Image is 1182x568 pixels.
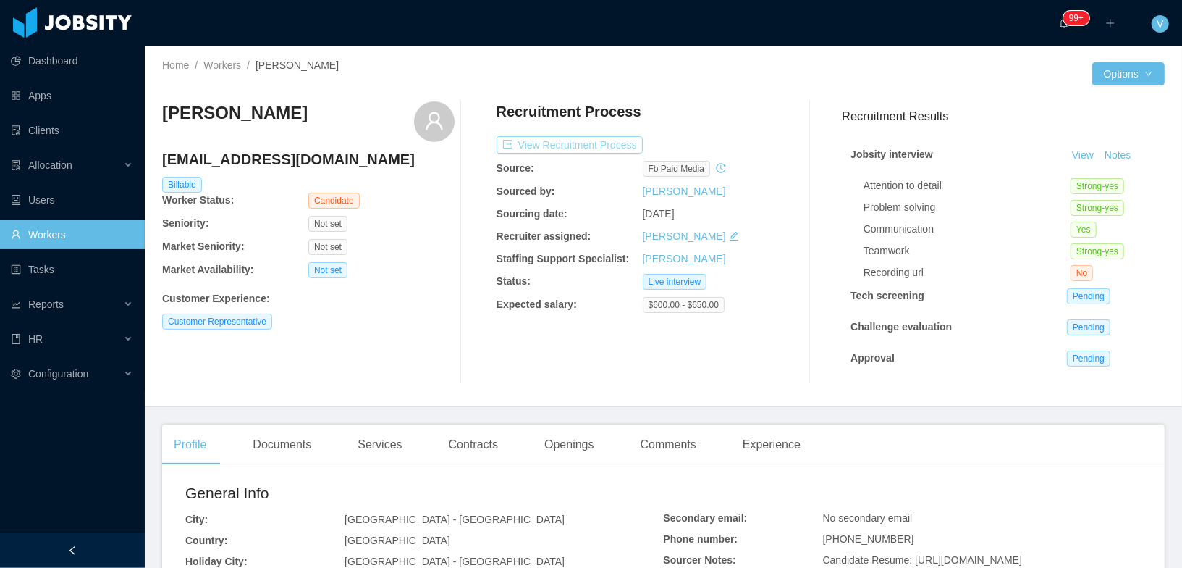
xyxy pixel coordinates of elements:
a: icon: exportView Recruitment Process [497,139,643,151]
b: Secondary email: [664,512,748,524]
b: Worker Status: [162,194,234,206]
div: Contracts [437,425,510,465]
a: Home [162,59,189,71]
button: Optionsicon: down [1092,62,1165,85]
span: Not set [308,262,347,278]
span: [DATE] [643,208,675,220]
b: Market Availability: [162,264,254,275]
b: Staffing Support Specialist: [497,253,630,264]
span: No secondary email [823,512,913,524]
strong: Tech screening [850,290,924,301]
h4: [EMAIL_ADDRESS][DOMAIN_NAME] [162,149,455,170]
span: Pending [1067,319,1110,335]
span: $600.00 - $650.00 [643,297,725,313]
i: icon: edit [729,231,739,241]
span: Candidate [308,193,360,209]
span: Strong-yes [1071,178,1124,194]
a: Workers [203,59,241,71]
b: Sourcer Notes: [664,554,736,566]
span: HR [28,333,43,345]
button: icon: exportView Recruitment Process [497,136,643,154]
span: Pending [1067,288,1110,304]
span: No [1071,265,1093,281]
span: [GEOGRAPHIC_DATA] - [GEOGRAPHIC_DATA] [345,514,565,525]
h3: Recruitment Results [842,107,1165,125]
div: Problem solving [864,200,1071,215]
span: Pending [1067,351,1110,367]
span: [GEOGRAPHIC_DATA] - [GEOGRAPHIC_DATA] [345,556,565,567]
i: icon: plus [1105,18,1115,28]
span: Strong-yes [1071,243,1124,259]
div: Communication [864,222,1071,237]
div: Recording url [864,265,1071,280]
b: Holiday City: [185,556,248,567]
strong: Approval [850,352,895,364]
i: icon: user [424,111,444,131]
b: Source: [497,162,534,174]
span: Customer Representative [162,314,272,330]
span: / [247,59,250,71]
span: [PERSON_NAME] [256,59,339,71]
i: icon: setting [11,369,21,379]
span: Reports [28,298,64,310]
b: Country: [185,535,227,546]
sup: 302 [1063,11,1089,25]
b: Status: [497,275,531,287]
div: Experience [731,425,812,465]
h4: Recruitment Process [497,101,641,122]
a: icon: userWorkers [11,220,133,249]
a: icon: auditClients [11,116,133,145]
span: Not set [308,216,347,232]
b: Sourcing date: [497,208,567,220]
div: Comments [629,425,708,465]
span: fb paid media [643,161,710,177]
strong: Challenge evaluation [850,321,952,333]
a: [PERSON_NAME] [643,230,726,242]
i: icon: line-chart [11,299,21,309]
span: Yes [1071,222,1097,238]
i: icon: solution [11,160,21,170]
button: Notes [1099,147,1137,164]
b: City: [185,514,208,525]
div: Services [346,425,413,465]
div: Teamwork [864,243,1071,259]
a: View [1067,149,1099,161]
span: Live interview [643,274,707,290]
a: icon: robotUsers [11,185,133,214]
span: Billable [162,177,202,193]
div: Attention to detail [864,178,1071,193]
h2: General Info [185,482,664,505]
span: Allocation [28,159,72,171]
b: Sourced by: [497,185,555,197]
a: [PERSON_NAME] [643,185,726,197]
b: Phone number: [664,533,738,545]
a: icon: profileTasks [11,255,133,284]
a: icon: appstoreApps [11,81,133,110]
span: Strong-yes [1071,200,1124,216]
b: Expected salary: [497,298,577,310]
i: icon: bell [1059,18,1069,28]
div: Openings [533,425,606,465]
a: [PERSON_NAME] [643,253,726,264]
b: Recruiter assigned: [497,230,591,242]
i: icon: history [716,163,726,173]
b: Market Seniority: [162,241,245,252]
span: V [1157,15,1163,33]
div: Profile [162,425,218,465]
span: Not set [308,239,347,255]
b: Customer Experience : [162,293,270,304]
span: / [195,59,198,71]
h3: [PERSON_NAME] [162,101,308,125]
b: Seniority: [162,217,209,229]
i: icon: book [11,334,21,344]
strong: Jobsity interview [850,149,933,160]
span: [PHONE_NUMBER] [823,533,914,545]
div: Documents [241,425,323,465]
span: Configuration [28,368,88,380]
span: [GEOGRAPHIC_DATA] [345,535,450,546]
a: icon: pie-chartDashboard [11,46,133,75]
